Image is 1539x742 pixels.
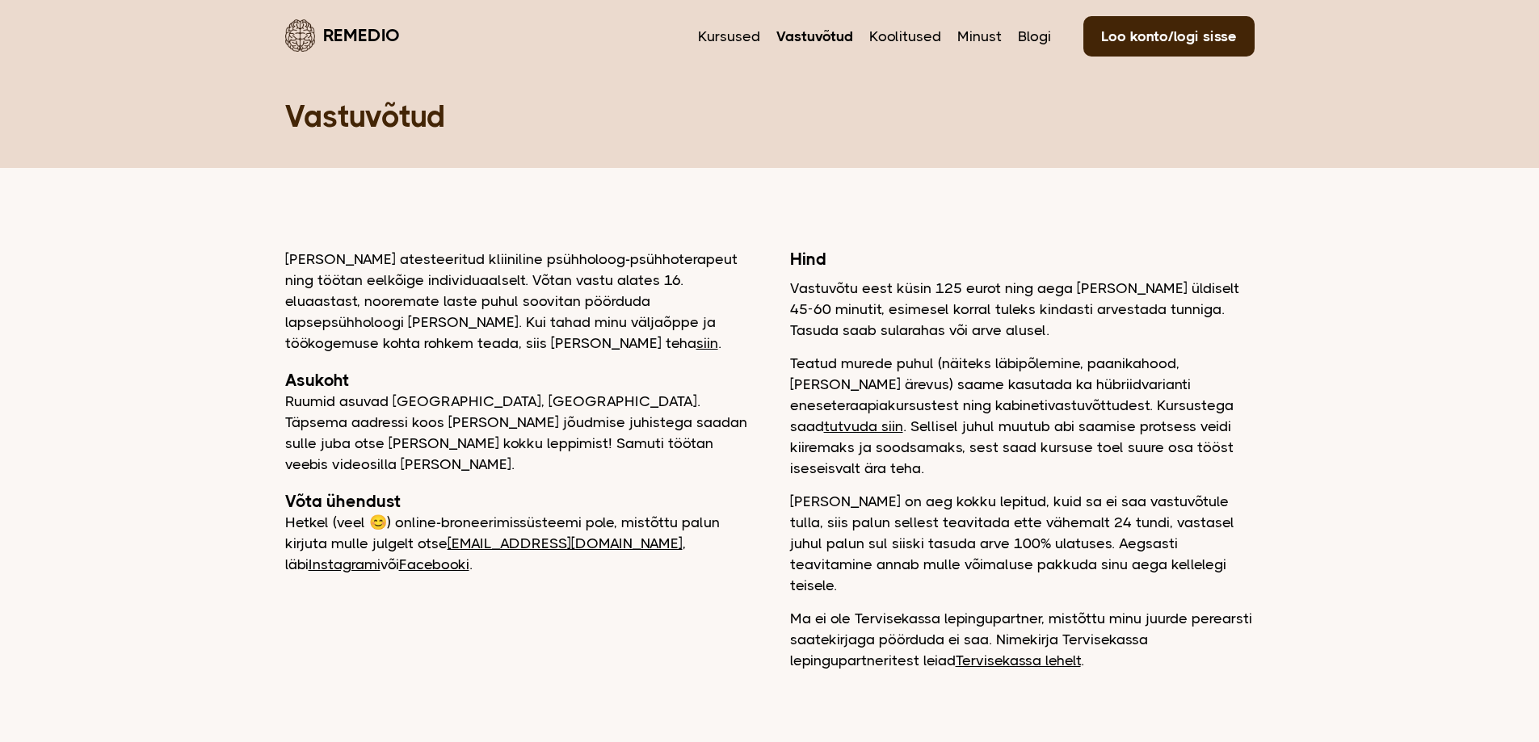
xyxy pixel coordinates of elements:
[285,491,750,512] h2: Võta ühendust
[285,16,400,54] a: Remedio
[399,556,469,572] a: Facebooki
[309,556,381,572] a: Instagrami
[448,535,683,551] a: [EMAIL_ADDRESS][DOMAIN_NAME]
[790,353,1255,479] p: Teatud murede puhul (näiteks läbipõlemine, paanikahood, [PERSON_NAME] ärevus) saame kasutada ka h...
[790,249,1255,270] h2: Hind
[790,491,1255,596] p: [PERSON_NAME] on aeg kokku lepitud, kuid sa ei saa vastuvõtule tulla, siis palun sellest teavitad...
[285,512,750,575] p: Hetkel (veel 😊) online-broneerimissüsteemi pole, mistõttu palun kirjuta mulle julgelt otse , läbi...
[696,335,718,351] a: siin
[1083,16,1255,57] a: Loo konto/logi sisse
[790,278,1255,341] p: Vastuvõtu eest küsin 125 eurot ning aega [PERSON_NAME] üldiselt 45-60 minutit, esimesel korral tu...
[285,391,750,475] p: Ruumid asuvad [GEOGRAPHIC_DATA], [GEOGRAPHIC_DATA]. Täpsema aadressi koos [PERSON_NAME] jõudmise ...
[285,97,1255,136] h1: Vastuvõtud
[1018,26,1051,47] a: Blogi
[957,26,1002,47] a: Minust
[776,26,853,47] a: Vastuvõtud
[285,370,750,391] h2: Asukoht
[824,418,903,434] a: tutvuda siin
[869,26,941,47] a: Koolitused
[285,249,750,354] p: [PERSON_NAME] atesteeritud kliiniline psühholoog-psühhoterapeut ning töötan eelkõige individuaals...
[790,608,1255,671] p: Ma ei ole Tervisekassa lepingupartner, mistõttu minu juurde perearsti saatekirjaga pöörduda ei sa...
[956,652,1081,669] a: Tervisekassa lehelt
[285,19,315,52] img: Remedio logo
[698,26,760,47] a: Kursused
